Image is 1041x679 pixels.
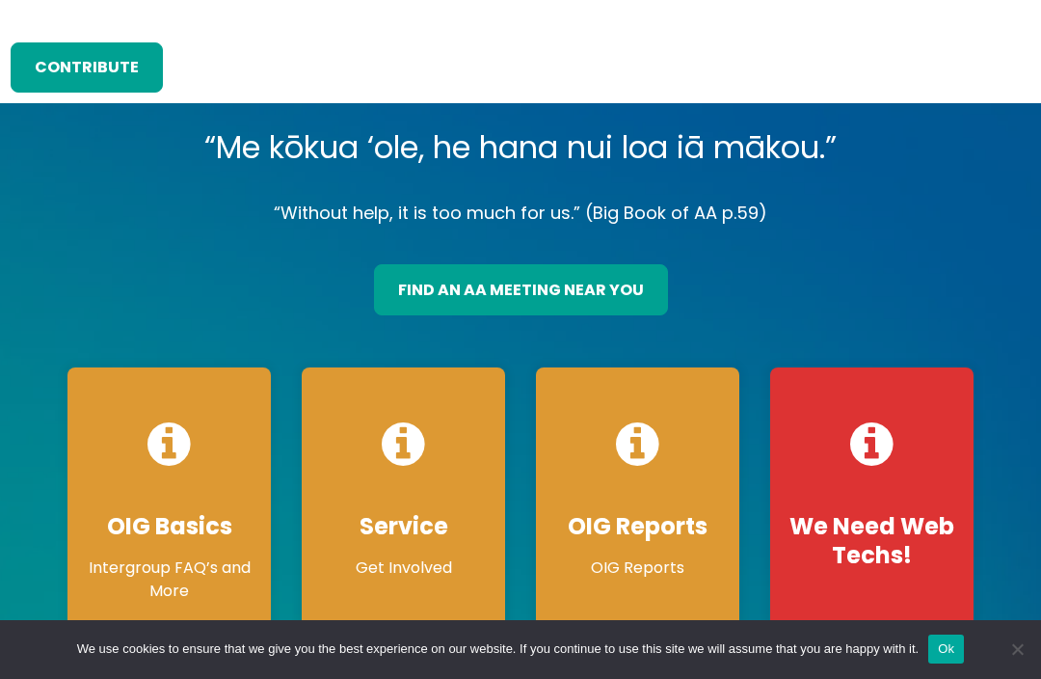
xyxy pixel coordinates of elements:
[321,512,486,541] h4: Service
[555,512,720,541] h4: OIG Reports
[77,639,919,659] span: We use cookies to ensure that we give you the best experience on our website. If you continue to ...
[555,557,720,580] p: OIG Reports
[789,512,954,570] h4: We Need Web Techs!
[1007,639,1027,659] span: No
[374,264,668,314] a: find an aa meeting near you
[87,557,252,603] p: Intergroup FAQ’s and More
[52,198,989,229] p: “Without help, it is too much for us.” (Big Book of AA p.59)
[321,557,486,580] p: Get Involved
[52,121,989,175] p: “Me kōkua ‘ole, he hana nui loa iā mākou.”
[11,42,163,93] a: Contribute
[87,512,252,541] h4: OIG Basics
[928,635,964,664] button: Ok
